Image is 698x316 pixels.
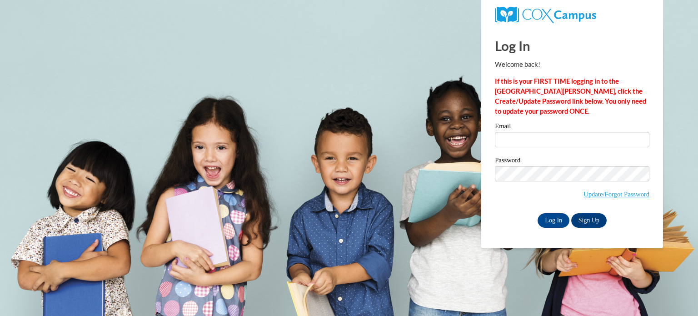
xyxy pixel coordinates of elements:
[571,213,607,228] a: Sign Up
[495,7,596,23] img: COX Campus
[538,213,569,228] input: Log In
[583,191,649,198] a: Update/Forgot Password
[495,60,649,70] p: Welcome back!
[495,157,649,166] label: Password
[495,36,649,55] h1: Log In
[495,77,646,115] strong: If this is your FIRST TIME logging in to the [GEOGRAPHIC_DATA][PERSON_NAME], click the Create/Upd...
[495,10,596,18] a: COX Campus
[495,123,649,132] label: Email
